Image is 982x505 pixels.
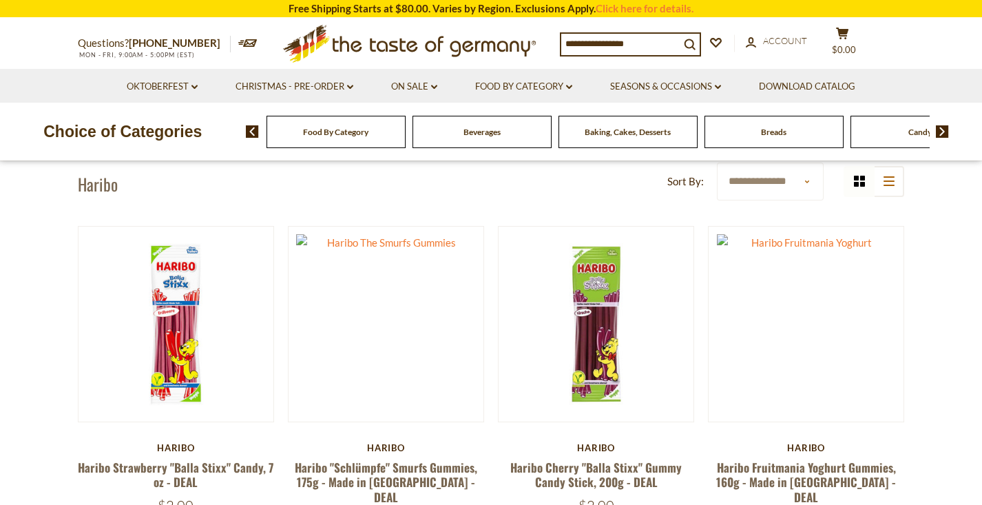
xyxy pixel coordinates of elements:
img: Haribo Fruitmania Yoghurt [709,227,903,422]
h1: Haribo [78,174,118,194]
img: previous arrow [246,125,259,138]
img: Haribo The Smurfs Gummies [289,227,483,422]
div: Haribo [498,442,694,453]
label: Sort By: [667,173,704,190]
a: [PHONE_NUMBER] [129,37,220,49]
a: On Sale [391,79,437,94]
div: Haribo [78,442,274,453]
a: Oktoberfest [127,79,198,94]
div: Haribo [708,442,904,453]
img: Haribo Balla Stixx [79,227,273,422]
div: Haribo [288,442,484,453]
a: Christmas - PRE-ORDER [236,79,353,94]
a: Haribo Strawberry "Balla Stixx" Candy, 7 oz - DEAL [78,459,273,491]
span: $0.00 [832,44,856,55]
a: Click here for details. [596,2,693,14]
a: Account [746,34,807,49]
a: Breads [761,127,786,137]
a: Beverages [463,127,501,137]
span: Account [763,35,807,46]
p: Questions? [78,34,231,52]
span: MON - FRI, 9:00AM - 5:00PM (EST) [78,51,195,59]
button: $0.00 [822,27,863,61]
a: Seasons & Occasions [610,79,721,94]
a: Food By Category [303,127,368,137]
img: Haribo Balla Stixx Cherry [499,227,693,422]
a: Baking, Cakes, Desserts [585,127,671,137]
a: Download Catalog [759,79,855,94]
a: Food By Category [475,79,572,94]
a: Candy [908,127,932,137]
img: next arrow [936,125,949,138]
a: Haribo Cherry "Balla Stixx" Gummy Candy Stick, 200g - DEAL [510,459,682,491]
